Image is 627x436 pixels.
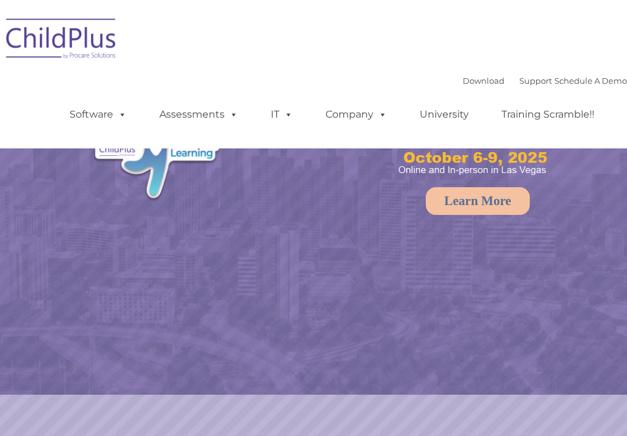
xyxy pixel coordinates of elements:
[426,187,530,215] a: Learn More
[519,76,552,86] a: Support
[463,76,505,86] a: Download
[57,102,139,127] a: Software
[463,76,627,86] font: |
[313,102,399,127] a: Company
[258,102,305,127] a: IT
[147,102,250,127] a: Assessments
[489,102,607,127] a: Training Scramble!!
[554,76,627,86] a: Schedule A Demo
[407,102,481,127] a: University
